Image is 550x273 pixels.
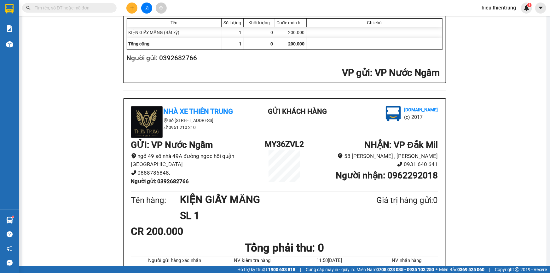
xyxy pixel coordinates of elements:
[164,118,168,123] span: environment
[239,41,242,46] span: 1
[404,113,438,121] li: (c) 2017
[404,107,438,112] b: [DOMAIN_NAME]
[271,41,273,46] span: 0
[144,257,206,264] li: Người gửi hàng xác nhận
[528,3,530,7] span: 1
[477,4,521,12] span: hieu.thientrung
[131,169,259,177] li: 0888786848,
[336,170,438,181] b: Người nhận : 0962292018
[126,3,137,14] button: plus
[527,3,532,7] sup: 1
[141,3,152,14] button: file-add
[144,6,149,10] span: file-add
[25,5,57,43] b: Nhà xe Thiên Trung
[131,239,438,257] h1: Tổng phải thu: 0
[131,117,245,124] li: Số [STREET_ADDRESS]
[386,106,401,121] img: logo.jpg
[288,41,305,46] span: 200.000
[35,4,109,11] input: Tìm tên, số ĐT hoặc mã đơn
[131,152,259,169] li: ngõ 49 số nhà 49A đường ngọc hồi quận [GEOGRAPHIC_DATA]
[131,140,213,150] b: GỬI : VP Nước Ngầm
[524,5,530,11] img: icon-new-feature
[129,41,150,46] span: Tổng cộng
[232,265,273,271] i: (Kí và ghi rõ họ tên)
[310,160,438,169] li: 0931 640 641
[127,53,440,63] h2: Người gửi: 0392682766
[127,67,440,79] h2: : VP Nước Ngầm
[6,25,13,32] img: solution-icon
[5,4,14,14] img: logo-vxr
[3,45,51,55] h2: MY36ZVL2
[346,194,438,207] div: Giá trị hàng gửi: 0
[535,3,546,14] button: caret-down
[342,67,370,78] span: VP gửi
[164,107,233,115] b: Nhà xe Thiên Trung
[439,266,484,273] span: Miền Bắc
[131,224,232,239] div: CR 200.000
[457,267,484,272] strong: 0369 525 060
[364,140,438,150] b: NHẬN : VP Đắk Mil
[356,266,434,273] span: Miền Nam
[6,41,13,48] img: warehouse-icon
[131,194,180,207] div: Tên hàng:
[397,161,402,167] span: phone
[180,192,346,207] h1: KIỆN GIẤY MĂNG
[127,27,222,38] div: KIỆN GIẤY MĂNG (Bất kỳ)
[156,3,167,14] button: aim
[164,125,168,130] span: phone
[277,20,305,25] div: Cước món hàng
[268,107,327,115] b: Gửi khách hàng
[310,152,438,160] li: 58 [PERSON_NAME] , [PERSON_NAME]
[180,208,346,224] h1: SL 1
[131,170,136,175] span: phone
[130,6,134,10] span: plus
[7,260,13,266] span: message
[131,124,245,131] li: 0961 210 210
[489,266,490,273] span: |
[6,217,13,224] img: warehouse-icon
[376,257,438,264] li: NV nhận hàng
[26,6,31,10] span: search
[308,20,441,25] div: Ghi chú
[7,231,13,237] span: question-circle
[12,216,14,218] sup: 1
[338,153,343,159] span: environment
[300,266,301,273] span: |
[3,9,22,41] img: logo.jpg
[268,267,295,272] strong: 1900 633 818
[306,266,355,273] span: Cung cấp máy in - giấy in:
[131,153,136,159] span: environment
[129,20,220,25] div: Tên
[244,27,275,38] div: 0
[221,257,283,264] li: NV kiểm tra hàng
[237,266,295,273] span: Hỗ trợ kỹ thuật:
[222,27,244,38] div: 1
[298,257,361,264] li: 11:50[DATE]
[131,106,163,138] img: logo.jpg
[275,27,307,38] div: 200.000
[436,268,437,271] span: ⚪️
[84,5,152,15] b: [DOMAIN_NAME]
[131,178,189,184] b: Người gửi : 0392682766
[245,20,273,25] div: Khối lượng
[376,267,434,272] strong: 0708 023 035 - 0935 103 250
[515,267,519,272] span: copyright
[259,138,310,150] h1: MY36ZVL2
[298,264,361,272] li: NV nhận hàng
[223,20,242,25] div: Số lượng
[7,246,13,252] span: notification
[386,265,427,271] i: (Kí và ghi rõ họ tên)
[33,45,152,85] h2: VP Nhận: VP Đắk Mil
[159,6,163,10] span: aim
[538,5,544,11] span: caret-down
